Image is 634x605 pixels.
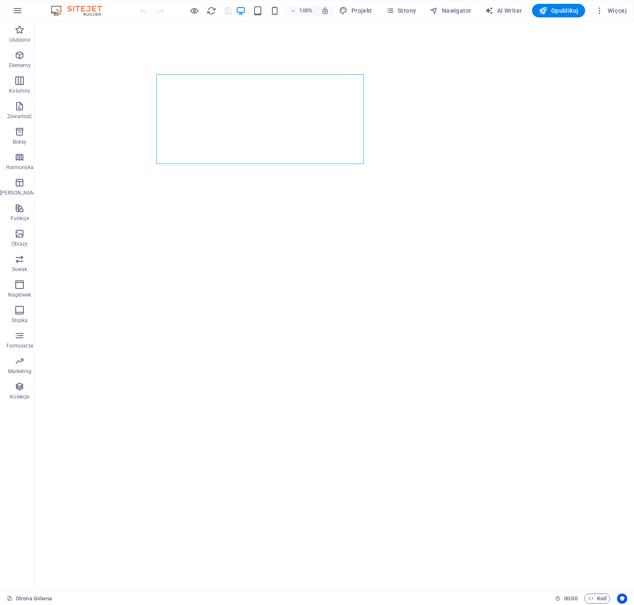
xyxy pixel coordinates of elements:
span: AI Writer [485,6,522,15]
button: Usercentrics [617,594,627,604]
p: Ulubione [9,37,30,43]
p: Boksy [13,139,27,145]
i: Przeładuj stronę [207,6,216,16]
span: : [570,595,571,602]
button: reload [206,6,216,16]
span: 00 00 [564,594,577,604]
p: Funkcje [11,215,29,222]
h6: Czas sesji [555,594,577,604]
button: Strony [382,4,420,17]
p: Formularze [6,342,33,349]
button: Kliknij tutaj, aby wyjść z trybu podglądu i kontynuować edycję [189,6,199,16]
p: Zawartość [7,113,32,120]
p: Obrazy [11,240,28,247]
p: Marketing [8,368,31,375]
p: Stopka [11,317,28,324]
button: Nawigator [426,4,475,17]
i: Po zmianie rozmiaru automatycznie dostosowuje poziom powiększenia do wybranego urządzenia. [321,7,329,14]
p: Nagłówek [8,291,31,298]
p: Suwak [12,266,28,273]
button: AI Writer [481,4,525,17]
p: Harmonijka [6,164,34,171]
button: Kod [584,594,610,604]
span: Nawigator [430,6,471,15]
span: Opublikuj [539,6,578,15]
button: Więcej [592,4,630,17]
button: Opublikuj [532,4,585,17]
h6: 100% [299,6,313,16]
button: Projekt [336,4,375,17]
span: Strony [386,6,416,15]
p: Elementy [9,62,31,69]
span: Więcej [595,6,627,15]
span: Projekt [339,6,372,15]
p: Kolekcje [10,393,29,400]
button: 100% [286,6,317,16]
img: Editor Logo [49,6,113,16]
span: Kod [588,594,606,604]
p: Kolumny [9,88,30,94]
a: Kliknij, aby anulować zaznaczenie. Kliknij dwukrotnie, aby otworzyć Strony [7,594,52,604]
div: Projekt (Ctrl+Alt+Y) [336,4,375,17]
